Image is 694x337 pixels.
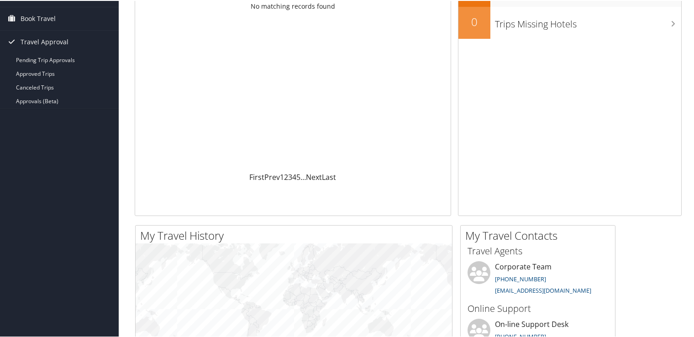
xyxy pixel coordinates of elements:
a: 2 [284,171,288,181]
a: Last [322,171,336,181]
h3: Travel Agents [468,244,608,257]
h3: Online Support [468,301,608,314]
span: Book Travel [21,6,56,29]
a: 5 [296,171,300,181]
a: 4 [292,171,296,181]
a: Next [306,171,322,181]
a: Prev [264,171,280,181]
h2: My Travel Contacts [465,227,615,242]
a: First [249,171,264,181]
a: 0Trips Missing Hotels [458,6,681,38]
span: … [300,171,306,181]
h2: 0 [458,13,490,29]
h3: Trips Missing Hotels [495,12,681,30]
a: [PHONE_NUMBER] [495,274,546,282]
a: [EMAIL_ADDRESS][DOMAIN_NAME] [495,285,591,294]
li: Corporate Team [463,260,613,298]
h2: My Travel History [140,227,452,242]
span: Travel Approval [21,30,68,53]
a: 1 [280,171,284,181]
a: 3 [288,171,292,181]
